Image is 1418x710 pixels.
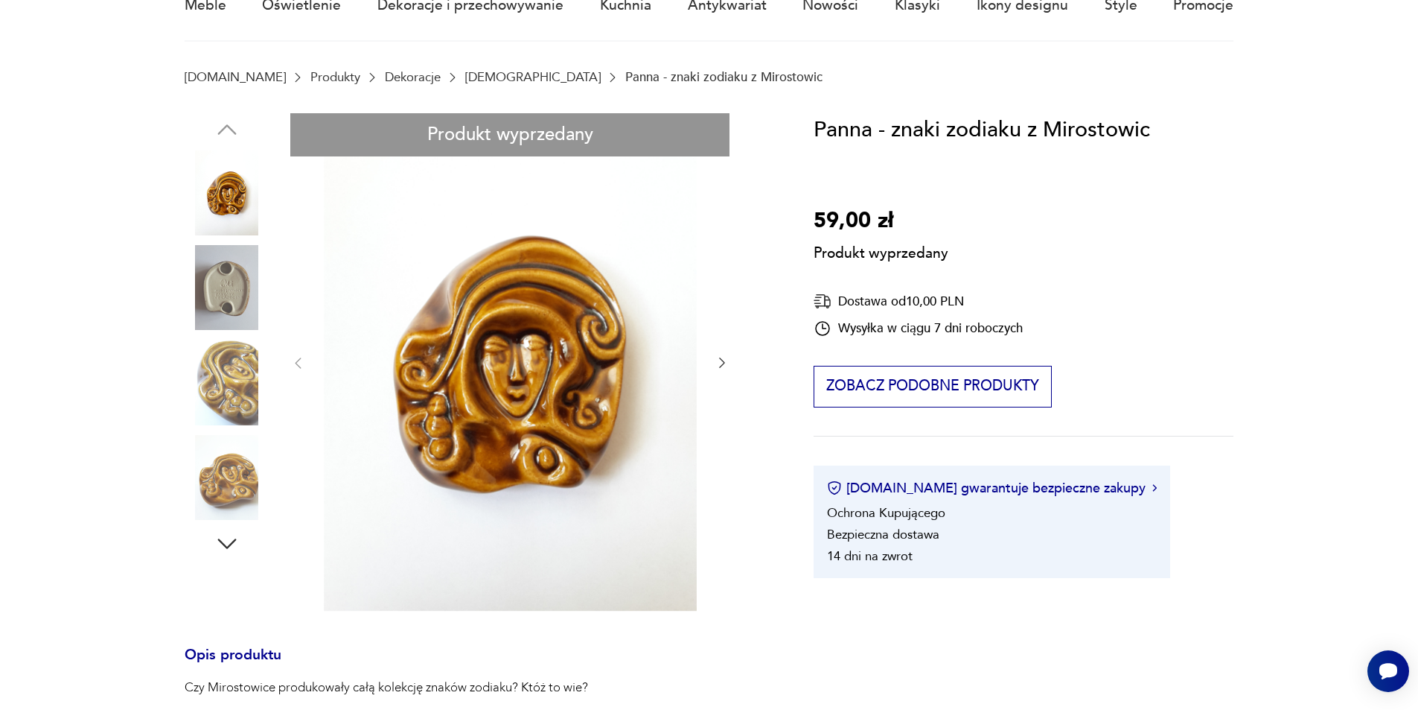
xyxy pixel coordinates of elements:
[827,548,913,565] li: 14 dni na zwrot
[814,292,1023,311] div: Dostawa od 10,00 PLN
[185,650,771,679] h3: Opis produktu
[1367,650,1409,692] iframe: Smartsupp widget button
[814,204,948,238] p: 59,00 zł
[814,238,948,264] p: Produkt wyprzedany
[310,70,360,84] a: Produkty
[827,504,945,522] li: Ochrona Kupującego
[814,366,1051,408] button: Zobacz podobne produkty
[827,526,939,543] li: Bezpieczna dostawa
[185,679,674,697] p: Czy Mirostowice produkowały całą kolekcję znaków zodiaku? Któż to wie?
[827,481,842,495] img: Ikona certyfikatu
[385,70,441,84] a: Dekoracje
[1152,484,1157,492] img: Ikona strzałki w prawo
[827,479,1157,498] button: [DOMAIN_NAME] gwarantuje bezpieczne zakupy
[814,292,831,311] img: Ikona dostawy
[625,70,823,84] p: Panna - znaki zodiaku z Mirostowic
[814,320,1023,337] div: Wysyłka w ciągu 7 dni roboczych
[185,70,286,84] a: [DOMAIN_NAME]
[814,113,1150,148] h1: Panna - znaki zodiaku z Mirostowic
[465,70,601,84] a: [DEMOGRAPHIC_DATA]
